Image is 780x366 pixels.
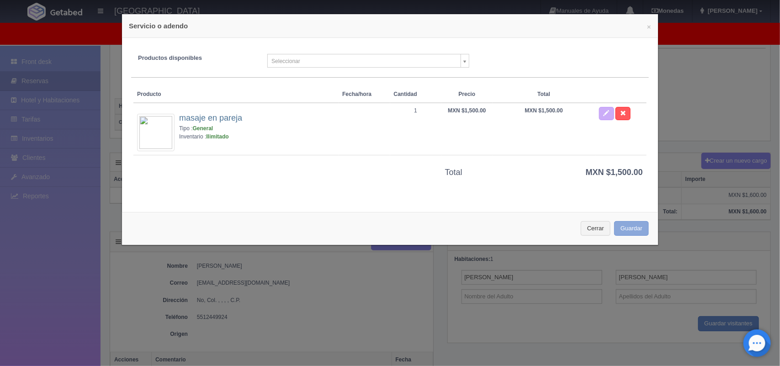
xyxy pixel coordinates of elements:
[614,221,649,236] button: Guardar
[139,116,172,149] img: 72x72&text=Sin+imagen
[133,87,339,102] th: Producto
[129,21,651,31] h4: Servicio o adendo
[267,54,469,68] a: Seleccionar
[581,221,610,236] button: Cerrar
[193,125,213,132] strong: General
[179,125,335,133] div: Tipo :
[441,87,493,102] th: Precio
[525,107,563,114] strong: MXN $1,500.00
[206,133,228,140] strong: Ilimitado
[647,23,651,30] button: ×
[390,103,441,155] td: 1
[131,54,260,63] label: Productos disponibles
[179,133,335,141] div: Inventario :
[271,54,457,68] span: Seleccionar
[586,168,643,177] strong: MXN $1,500.00
[179,113,242,122] a: masaje en pareja
[445,168,489,177] h3: Total
[390,87,441,102] th: Cantidad
[339,87,390,102] th: Fecha/hora
[448,107,486,114] strong: MXN $1,500.00
[493,87,595,102] th: Total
